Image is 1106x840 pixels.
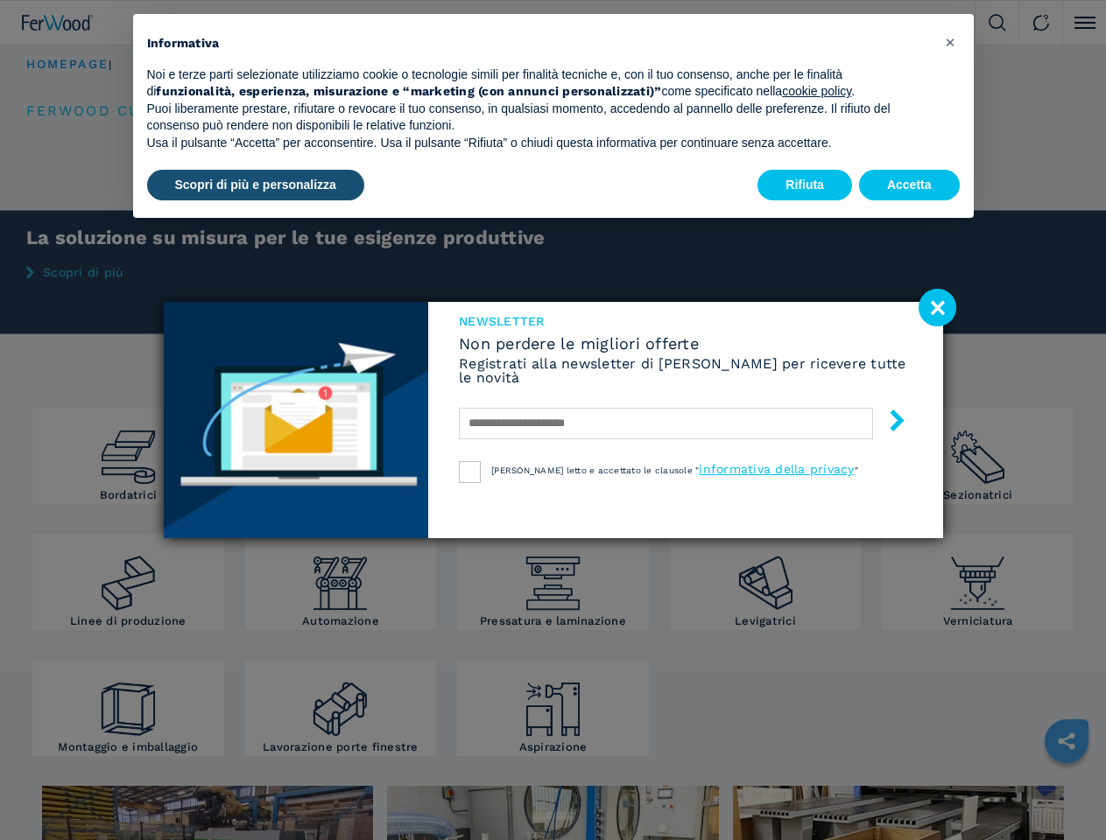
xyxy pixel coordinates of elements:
[459,357,912,385] h6: Registrati alla newsletter di [PERSON_NAME] per ricevere tutte le novità
[757,170,852,201] button: Rifiuta
[147,66,932,101] p: Noi e terze parti selezionate utilizziamo cookie o tecnologie simili per finalità tecniche e, con...
[156,84,661,98] strong: funzionalità, esperienza, misurazione e “marketing (con annunci personalizzati)”
[491,465,699,475] span: [PERSON_NAME] letto e accettato le clausole "
[147,170,364,201] button: Scopri di più e personalizza
[147,35,932,52] h2: Informativa
[147,101,932,135] p: Puoi liberamente prestare, rifiutare o revocare il tuo consenso, in qualsiasi momento, accedendo ...
[945,31,955,52] span: ×
[859,170,960,201] button: Accetta
[869,402,908,444] button: submit-button
[855,465,858,475] span: "
[459,315,912,327] span: NEWSLETTER
[782,84,851,98] a: cookie policy
[699,462,854,476] a: informativa della privacy
[937,28,965,56] button: Chiudi questa informativa
[459,336,912,352] span: Non perdere le migliori offerte
[147,135,932,152] p: Usa il pulsante “Accetta” per acconsentire. Usa il pulsante “Rifiuta” o chiudi questa informativa...
[164,302,429,538] img: Newsletter image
